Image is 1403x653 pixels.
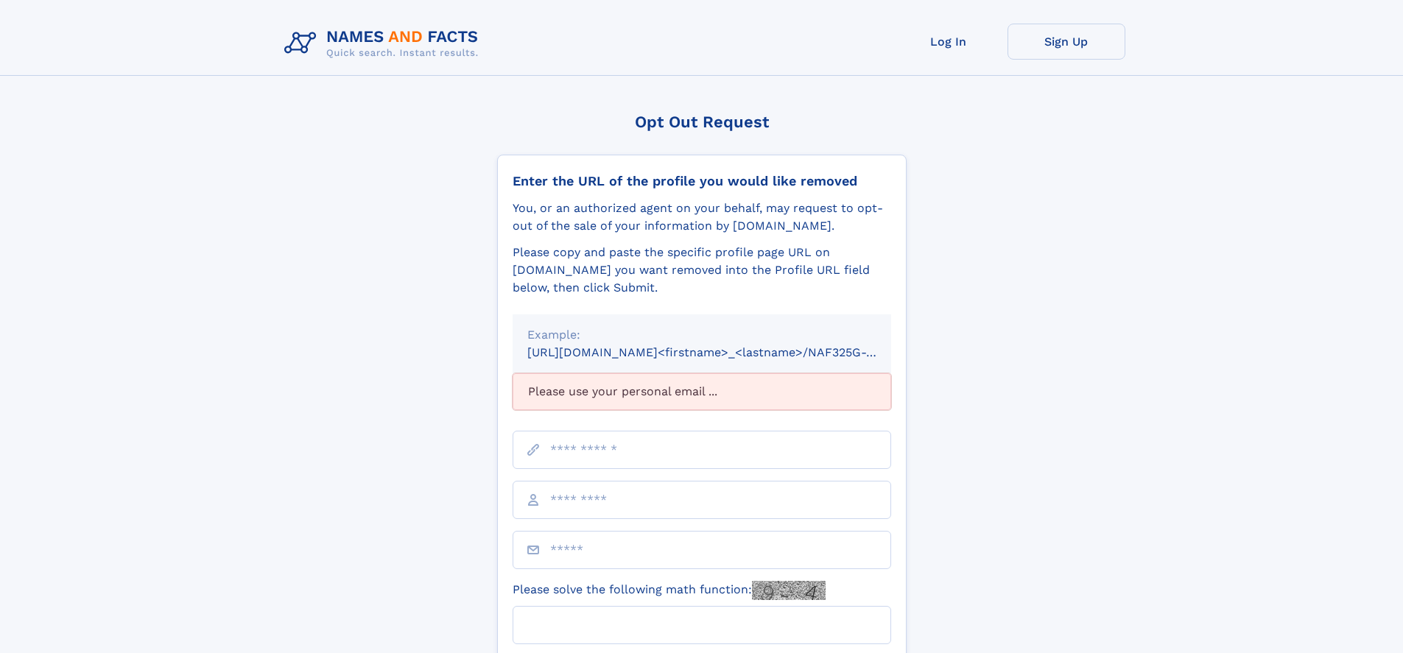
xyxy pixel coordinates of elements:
a: Log In [890,24,1008,60]
div: You, or an authorized agent on your behalf, may request to opt-out of the sale of your informatio... [513,200,891,235]
div: Enter the URL of the profile you would like removed [513,173,891,189]
small: [URL][DOMAIN_NAME]<firstname>_<lastname>/NAF325G-xxxxxxxx [527,345,919,359]
img: Logo Names and Facts [278,24,490,63]
a: Sign Up [1008,24,1125,60]
div: Please use your personal email ... [513,373,891,410]
div: Opt Out Request [497,113,907,131]
div: Example: [527,326,876,344]
label: Please solve the following math function: [513,581,826,600]
div: Please copy and paste the specific profile page URL on [DOMAIN_NAME] you want removed into the Pr... [513,244,891,297]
